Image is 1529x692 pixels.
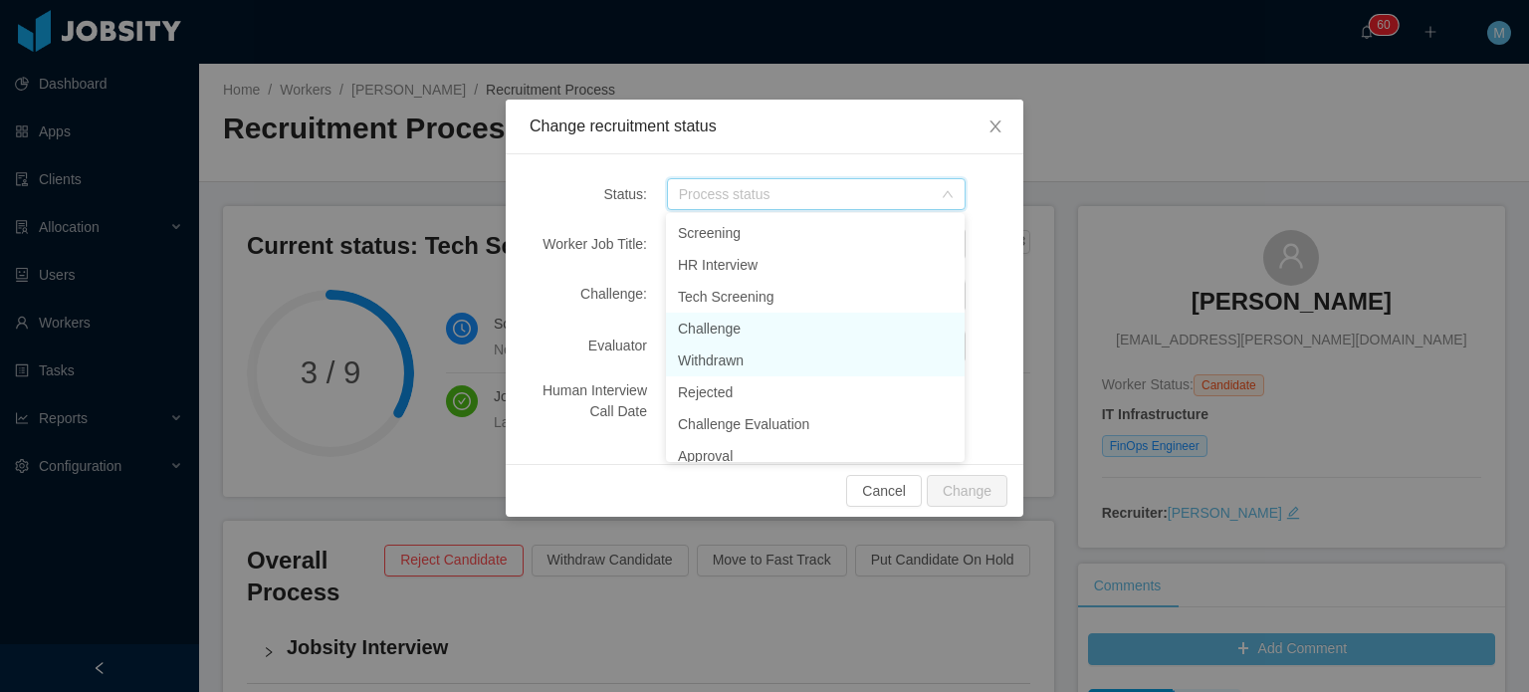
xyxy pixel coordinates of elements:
[666,440,965,472] li: Approval
[530,336,647,356] div: Evaluator
[530,184,647,205] div: Status:
[666,376,965,408] li: Rejected
[530,115,999,137] div: Change recruitment status
[666,281,965,313] li: Tech Screening
[846,475,922,507] button: Cancel
[530,284,647,305] div: Challenge:
[666,408,965,440] li: Challenge Evaluation
[666,313,965,345] li: Challenge
[666,249,965,281] li: HR Interview
[530,234,647,255] div: Worker Job Title:
[530,380,647,422] div: Human Interview Call Date
[968,100,1023,155] button: Close
[942,188,954,202] i: icon: down
[666,217,965,249] li: Screening
[987,118,1003,134] i: icon: close
[666,345,965,376] li: Withdrawn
